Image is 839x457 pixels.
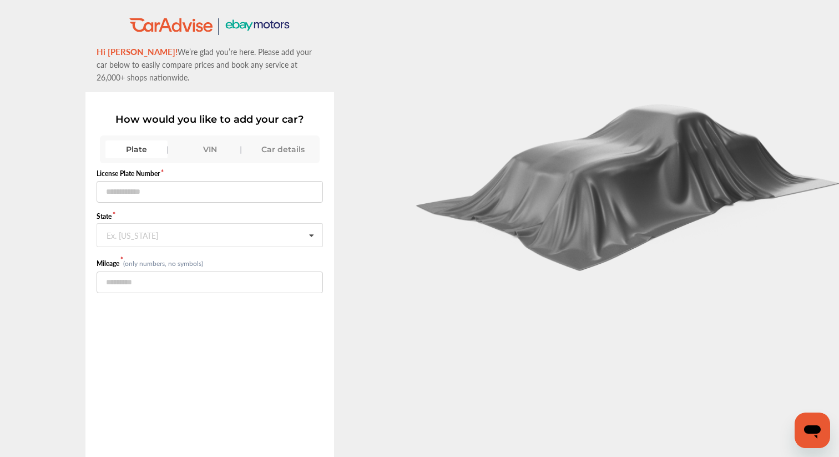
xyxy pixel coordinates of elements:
label: License Plate Number [97,169,323,178]
small: (only numbers, no symbols) [123,259,203,268]
p: How would you like to add your car? [97,113,323,125]
label: Mileage [97,259,123,268]
span: We’re glad you’re here. Please add your car below to easily compare prices and book any service a... [97,46,312,83]
iframe: Button to launch messaging window [795,413,830,448]
div: Plate [105,140,168,158]
div: VIN [179,140,241,158]
label: State [97,212,323,221]
div: Car details [252,140,314,158]
span: Hi [PERSON_NAME]! [97,46,178,57]
div: Ex. [US_STATE] [107,231,158,238]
